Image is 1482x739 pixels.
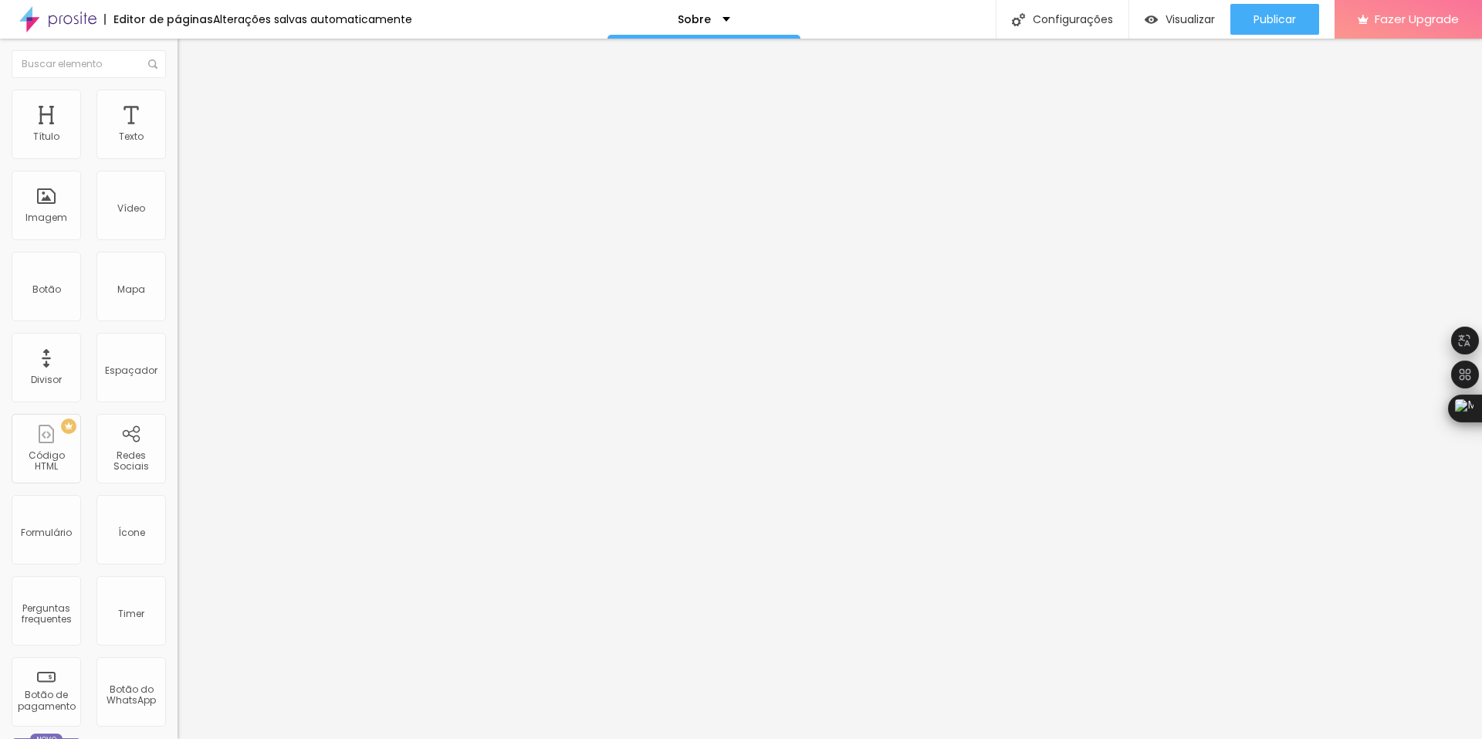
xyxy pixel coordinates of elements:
[118,618,144,629] div: Timer
[12,50,166,78] input: Buscar elemento
[15,450,76,473] div: Código HTML
[1375,12,1459,25] span: Fazer Upgrade
[21,537,72,547] div: Formulário
[104,14,213,25] div: Editor de páginas
[33,131,59,142] div: Título
[100,450,161,473] div: Redes Sociais
[1166,13,1215,25] span: Visualizar
[118,537,145,547] div: Ícone
[1129,4,1230,35] button: Visualizar
[213,14,412,25] div: Alterações salvas automaticamente
[678,14,711,25] p: Sobre
[119,131,144,142] div: Texto
[117,212,145,223] div: Vídeo
[148,59,157,69] img: Icone
[15,690,76,712] div: Botão de pagamento
[117,293,145,304] div: Mapa
[32,293,61,304] div: Botão
[15,612,76,635] div: Perguntas frequentes
[1230,4,1319,35] button: Publicar
[1145,13,1158,26] img: view-1.svg
[31,375,62,385] div: Divisor
[178,39,1482,739] iframe: Editor
[105,375,157,385] div: Espaçador
[1012,13,1025,26] img: Icone
[25,212,67,223] div: Imagem
[1254,13,1296,25] span: Publicar
[100,693,161,716] div: Botão do WhatsApp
